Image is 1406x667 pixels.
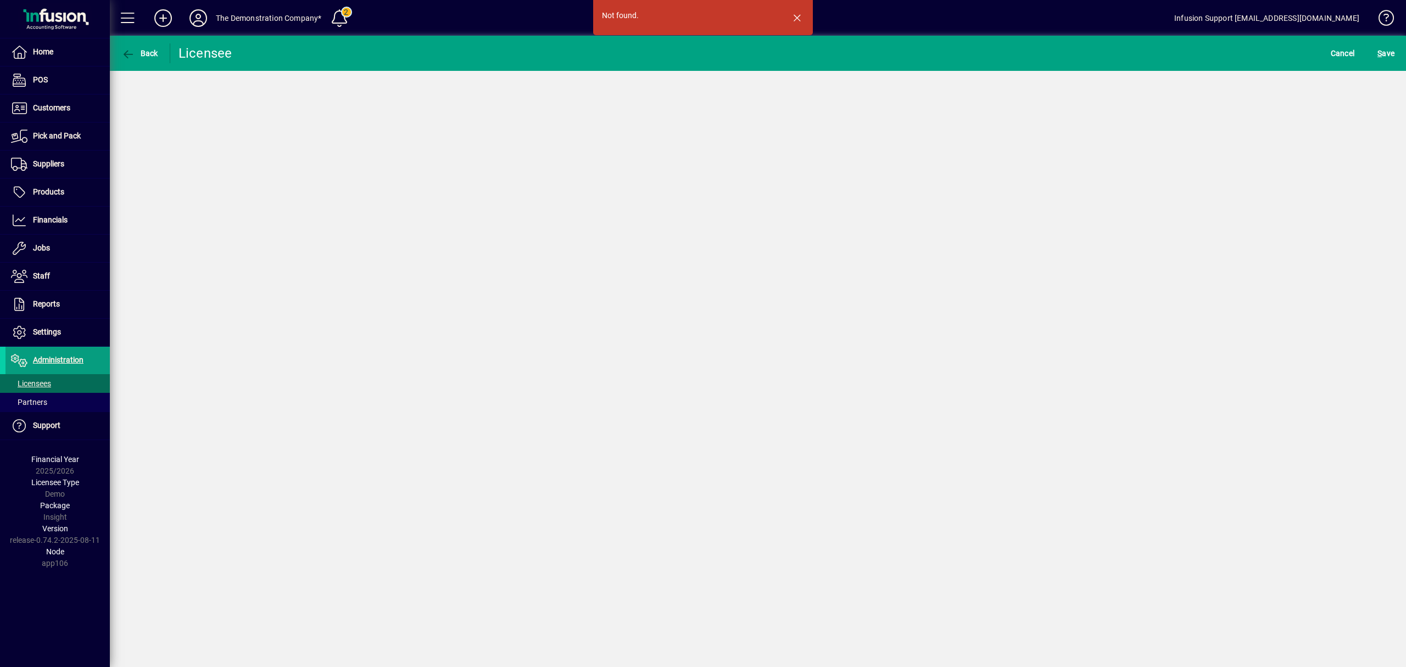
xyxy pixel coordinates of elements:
span: Back [121,49,158,58]
span: Package [40,501,70,510]
a: Reports [5,291,110,318]
a: Suppliers [5,151,110,178]
button: Back [119,43,161,63]
a: Home [5,38,110,66]
span: Staff [33,271,50,280]
span: ave [1377,45,1394,62]
div: The Demonstration Company* [216,9,322,27]
a: Financials [5,207,110,234]
a: Staff [5,263,110,290]
span: Licensees [11,379,51,388]
app-page-header-button: Back [110,43,170,63]
span: Pick and Pack [33,131,81,140]
a: Customers [5,95,110,122]
span: Customers [33,103,70,112]
button: Profile [181,8,216,28]
span: Version [42,524,68,533]
a: Products [5,179,110,206]
a: Knowledge Base [1370,2,1392,38]
a: Licensees [5,374,110,393]
span: Support [33,421,60,430]
span: Financial Year [31,455,79,464]
span: Settings [33,327,61,336]
div: Licensee [178,45,232,62]
a: Support [5,412,110,440]
span: Reports [33,299,60,308]
a: Jobs [5,235,110,262]
span: Administration [33,355,83,364]
span: Suppliers [33,159,64,168]
span: Cancel [1331,45,1355,62]
div: Infusion Support [EMAIL_ADDRESS][DOMAIN_NAME] [1174,9,1359,27]
span: Financials [33,215,68,224]
span: Home [33,47,53,56]
span: Licensee Type [31,478,79,487]
span: Products [33,187,64,196]
a: Settings [5,319,110,346]
a: POS [5,66,110,94]
button: Save [1375,43,1397,63]
span: S [1377,49,1382,58]
button: Cancel [1328,43,1358,63]
a: Pick and Pack [5,123,110,150]
span: Jobs [33,243,50,252]
a: Partners [5,393,110,412]
span: Node [46,547,64,556]
button: Add [146,8,181,28]
span: POS [33,75,48,84]
span: Partners [11,398,47,407]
